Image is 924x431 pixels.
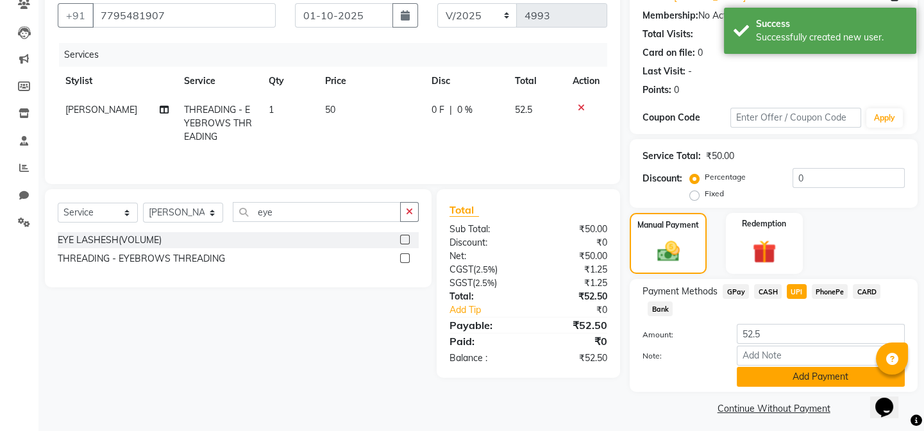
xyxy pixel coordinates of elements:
[325,104,335,115] span: 50
[440,236,528,249] div: Discount:
[269,104,274,115] span: 1
[528,223,617,236] div: ₹50.00
[528,263,617,276] div: ₹1.25
[643,46,695,60] div: Card on file:
[432,103,444,117] span: 0 F
[184,104,252,142] span: THREADING - EYEBROWS THREADING
[449,264,473,275] span: CGST
[812,284,848,299] span: PhonePe
[528,276,617,290] div: ₹1.25
[698,46,703,60] div: 0
[705,188,724,199] label: Fixed
[528,236,617,249] div: ₹0
[787,284,807,299] span: UPI
[528,290,617,303] div: ₹52.50
[507,67,565,96] th: Total
[440,249,528,263] div: Net:
[476,264,495,275] span: 2.5%
[643,172,682,185] div: Discount:
[457,103,473,117] span: 0 %
[730,108,861,128] input: Enter Offer / Coupon Code
[440,317,528,333] div: Payable:
[650,239,687,264] img: _cash.svg
[65,104,137,115] span: [PERSON_NAME]
[59,43,617,67] div: Services
[706,149,734,163] div: ₹50.00
[528,317,617,333] div: ₹52.50
[648,301,673,316] span: Bank
[528,249,617,263] div: ₹50.00
[643,111,730,124] div: Coupon Code
[737,324,905,344] input: Amount
[565,67,607,96] th: Action
[58,233,162,247] div: EYE LASHESH(VOLUME)
[754,284,782,299] span: CASH
[261,67,317,96] th: Qty
[643,9,698,22] div: Membership:
[449,103,452,117] span: |
[632,402,915,416] a: Continue Without Payment
[674,83,679,97] div: 0
[756,31,907,44] div: Successfully created new user.
[440,223,528,236] div: Sub Total:
[756,17,907,31] div: Success
[705,171,746,183] label: Percentage
[737,367,905,387] button: Add Payment
[543,303,617,317] div: ₹0
[449,203,479,217] span: Total
[449,277,473,289] span: SGST
[866,108,903,128] button: Apply
[742,218,786,230] label: Redemption
[633,350,727,362] label: Note:
[643,28,693,41] div: Total Visits:
[440,351,528,365] div: Balance :
[440,334,528,349] div: Paid:
[737,346,905,366] input: Add Note
[870,380,911,418] iframe: chat widget
[440,276,528,290] div: ( )
[176,67,261,96] th: Service
[637,219,699,231] label: Manual Payment
[633,329,727,341] label: Amount:
[440,290,528,303] div: Total:
[853,284,880,299] span: CARD
[643,65,685,78] div: Last Visit:
[440,263,528,276] div: ( )
[424,67,507,96] th: Disc
[723,284,749,299] span: GPay
[688,65,692,78] div: -
[643,149,701,163] div: Service Total:
[58,252,225,266] div: THREADING - EYEBROWS THREADING
[92,3,276,28] input: Search by Name/Mobile/Email/Code
[643,9,905,22] div: No Active Membership
[643,285,718,298] span: Payment Methods
[317,67,424,96] th: Price
[515,104,532,115] span: 52.5
[528,351,617,365] div: ₹52.50
[643,83,671,97] div: Points:
[475,278,494,288] span: 2.5%
[440,303,543,317] a: Add Tip
[528,334,617,349] div: ₹0
[745,237,784,267] img: _gift.svg
[58,67,176,96] th: Stylist
[233,202,401,222] input: Search or Scan
[58,3,94,28] button: +91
